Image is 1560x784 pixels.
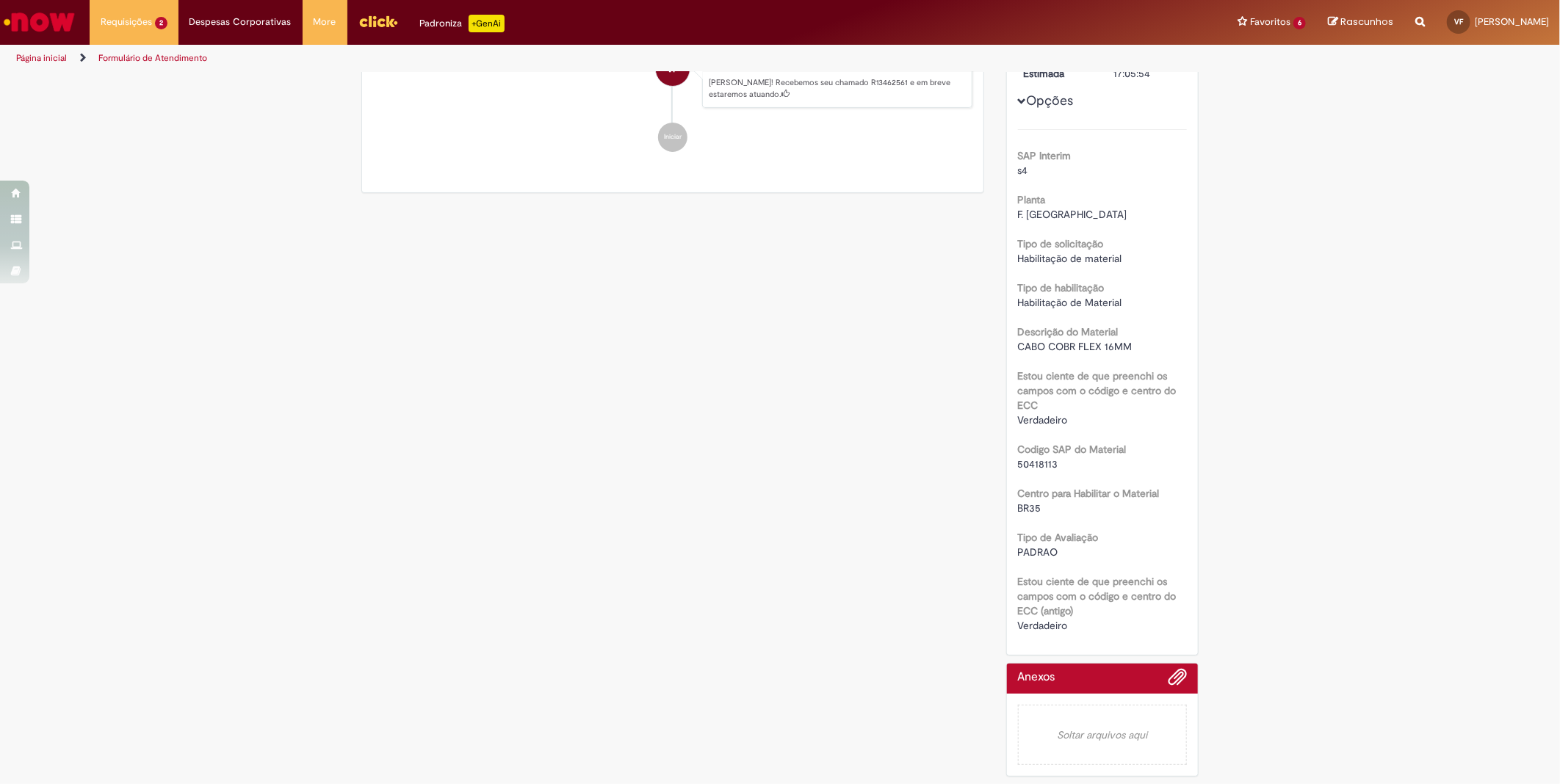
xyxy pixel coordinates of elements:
[314,15,336,29] span: More
[1018,369,1177,412] b: Estou ciente de que preenchi os campos com o código e centro do ECC
[358,10,398,32] img: click_logo_yellow_360x200.png
[155,17,167,29] span: 2
[1,7,77,37] img: ServiceNow
[1018,457,1058,471] span: 50418113
[1018,575,1177,617] b: Estou ciente de que preenchi os campos com o código e centro do ECC (antigo)
[1250,15,1290,29] span: Favoritos
[469,15,505,32] p: +GenAi
[1018,252,1122,265] span: Habilitação de material
[420,15,505,32] div: Padroniza
[1475,15,1549,28] span: [PERSON_NAME]
[1018,296,1122,309] span: Habilitação de Material
[1018,501,1041,515] span: BR35
[1340,15,1393,29] span: Rascunhos
[1018,340,1133,353] span: CABO COBR FLEX 16MM
[1328,15,1393,29] a: Rascunhos
[1018,237,1104,250] b: Tipo de solicitação
[1018,208,1127,221] span: F. [GEOGRAPHIC_DATA]
[1018,705,1188,765] em: Soltar arquivos aqui
[1018,193,1046,206] b: Planta
[1018,545,1058,559] span: PADRAO
[1454,17,1463,26] span: VF
[709,77,964,100] p: [PERSON_NAME]! Recebemos seu chamado R13462561 e em breve estaremos atuando.
[1018,443,1127,456] b: Codigo SAP do Material
[373,38,972,109] li: Victoria Vieira Fonseca
[1018,671,1055,684] h2: Anexos
[189,15,292,29] span: Despesas Corporativas
[1018,413,1068,427] span: Verdadeiro
[1018,619,1068,632] span: Verdadeiro
[1018,149,1072,162] b: SAP Interim
[101,15,152,29] span: Requisições
[16,52,67,64] a: Página inicial
[11,45,1029,72] ul: Trilhas de página
[98,52,207,64] a: Formulário de Atendimento
[1168,667,1187,694] button: Adicionar anexos
[1018,164,1028,177] span: s4
[1018,325,1119,338] b: Descrição do Material
[1018,281,1105,294] b: Tipo de habilitação
[1018,487,1160,500] b: Centro para Habilitar o Material
[1293,17,1306,29] span: 6
[1018,531,1099,544] b: Tipo de Avaliação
